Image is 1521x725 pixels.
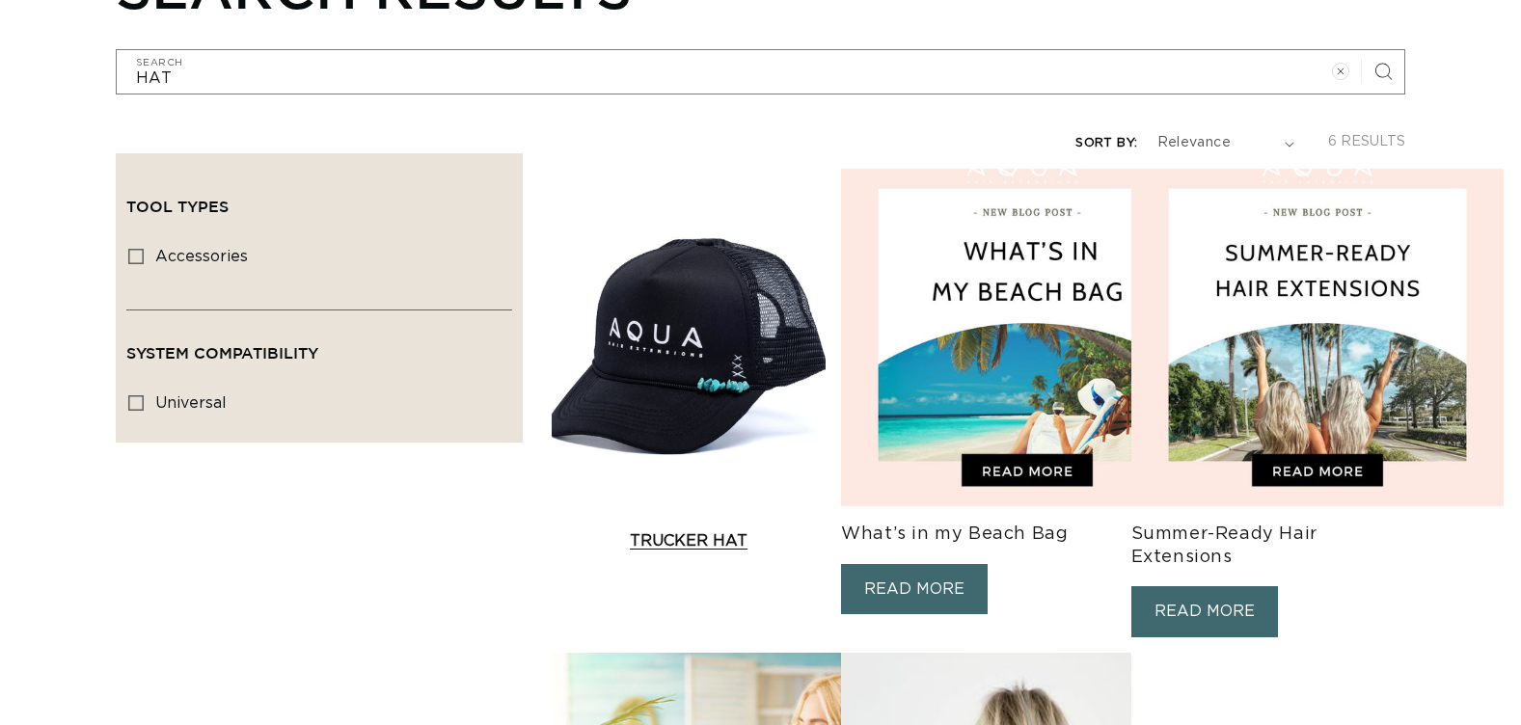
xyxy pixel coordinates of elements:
[552,529,826,552] a: Trucker Hat
[841,564,988,615] a: READ MORE
[155,395,227,411] span: universal
[841,524,1115,546] h3: What’s in my Beach Bag
[117,50,1404,94] input: Search
[1328,135,1405,148] span: 6 results
[841,169,1213,506] img: What’s in my Beach Bag
[1131,169,1504,506] img: Summer Hair Extensions Maintenance Tips
[126,310,512,380] summary: System Compatibility (0 selected)
[155,249,248,264] span: accessories
[1131,586,1278,637] a: READ MORE
[126,164,512,233] summary: Tool Types (0 selected)
[1362,50,1404,93] button: Search
[1131,524,1405,569] h3: Summer-Ready Hair Extensions
[1319,50,1362,93] button: Clear search term
[126,344,318,362] span: System Compatibility
[126,198,229,215] span: Tool Types
[1075,137,1137,149] label: Sort by:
